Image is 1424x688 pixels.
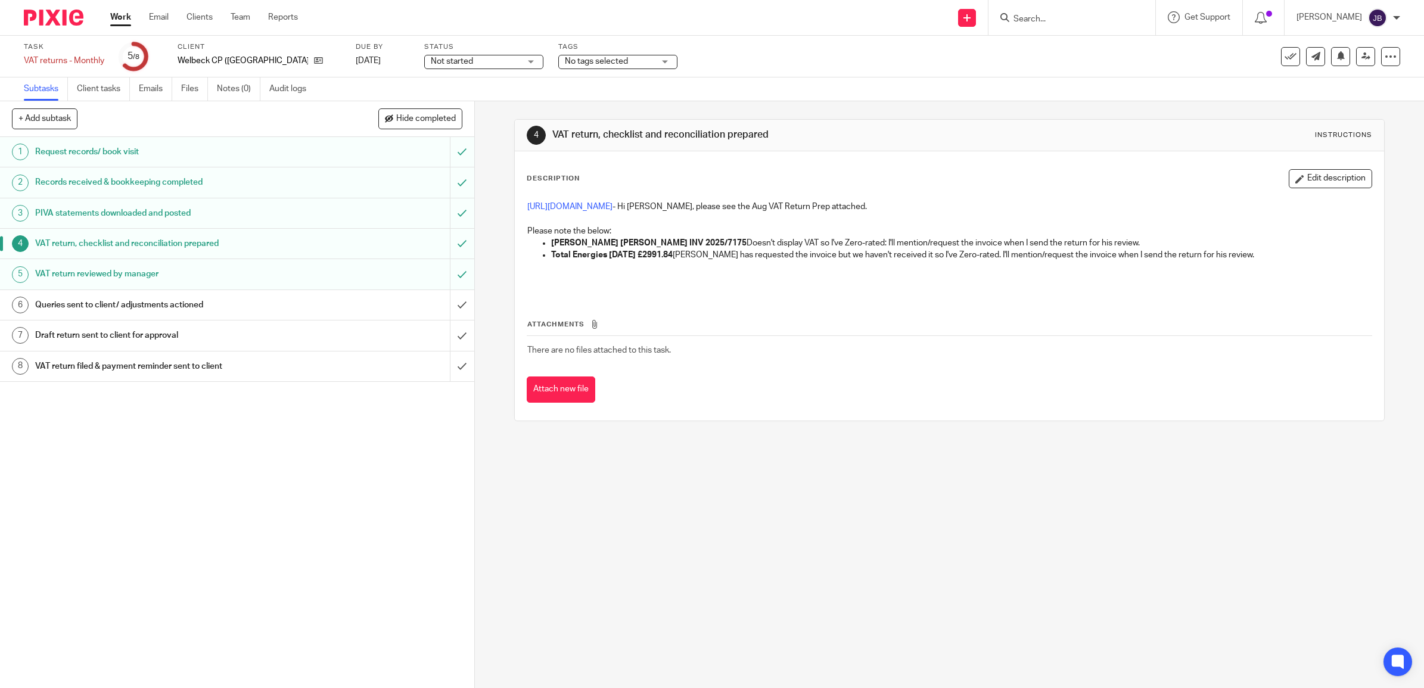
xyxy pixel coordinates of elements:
[24,77,68,101] a: Subtasks
[181,77,208,101] a: Files
[12,327,29,344] div: 7
[527,346,671,354] span: There are no files attached to this task.
[551,249,1372,261] p: [PERSON_NAME] has requested the invoice but we haven't received it so I've Zero-rated. I'll menti...
[24,10,83,26] img: Pixie
[35,326,304,344] h1: Draft return sent to client for approval
[35,235,304,253] h1: VAT return, checklist and reconciliation prepared
[527,376,595,403] button: Attach new file
[269,77,315,101] a: Audit logs
[35,204,304,222] h1: PIVA statements downloaded and posted
[527,225,1372,237] p: Please note the below:
[356,42,409,52] label: Due by
[12,235,29,252] div: 4
[424,42,543,52] label: Status
[527,174,580,183] p: Description
[1184,13,1230,21] span: Get Support
[1289,169,1372,188] button: Edit description
[558,42,677,52] label: Tags
[396,114,456,124] span: Hide completed
[12,108,77,129] button: + Add subtask
[12,358,29,375] div: 8
[12,266,29,283] div: 5
[378,108,462,129] button: Hide completed
[1315,130,1372,140] div: Instructions
[1012,14,1120,25] input: Search
[217,77,260,101] a: Notes (0)
[356,57,381,65] span: [DATE]
[551,239,747,247] strong: [PERSON_NAME] [PERSON_NAME] INV 2025/7175
[35,357,304,375] h1: VAT return filed & payment reminder sent to client
[12,297,29,313] div: 6
[149,11,169,23] a: Email
[527,126,546,145] div: 4
[231,11,250,23] a: Team
[110,11,131,23] a: Work
[565,57,628,66] span: No tags selected
[24,55,104,67] div: VAT returns - Monthly
[12,175,29,191] div: 2
[178,55,308,67] p: Welbeck CP ([GEOGRAPHIC_DATA]) Ltd
[133,54,139,60] small: /8
[77,77,130,101] a: Client tasks
[551,237,1372,249] p: Doesn't display VAT so I've Zero-rated: I'll mention/request the invoice when I send the return f...
[178,42,341,52] label: Client
[1368,8,1387,27] img: svg%3E
[12,144,29,160] div: 1
[552,129,975,141] h1: VAT return, checklist and reconciliation prepared
[24,42,104,52] label: Task
[35,173,304,191] h1: Records received & bookkeeping completed
[139,77,172,101] a: Emails
[527,203,612,211] a: [URL][DOMAIN_NAME]
[128,49,139,63] div: 5
[551,251,673,259] strong: Total Energies [DATE] £2991.84
[35,143,304,161] h1: Request records/ book visit
[1296,11,1362,23] p: [PERSON_NAME]
[268,11,298,23] a: Reports
[12,205,29,222] div: 3
[35,296,304,314] h1: Queries sent to client/ adjustments actioned
[527,321,584,328] span: Attachments
[431,57,473,66] span: Not started
[35,265,304,283] h1: VAT return reviewed by manager
[186,11,213,23] a: Clients
[527,201,1372,213] p: - Hi [PERSON_NAME], please see the Aug VAT Return Prep attached.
